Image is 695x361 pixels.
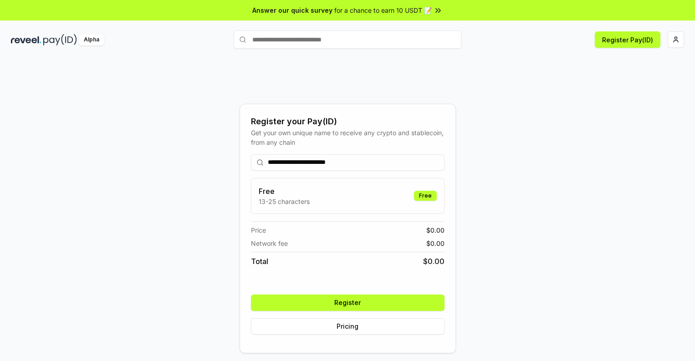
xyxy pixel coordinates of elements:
[251,115,445,128] div: Register your Pay(ID)
[251,239,288,248] span: Network fee
[252,5,332,15] span: Answer our quick survey
[43,34,77,46] img: pay_id
[251,318,445,335] button: Pricing
[251,295,445,311] button: Register
[334,5,432,15] span: for a chance to earn 10 USDT 📝
[251,225,266,235] span: Price
[251,256,268,267] span: Total
[426,225,445,235] span: $ 0.00
[423,256,445,267] span: $ 0.00
[595,31,660,48] button: Register Pay(ID)
[259,186,310,197] h3: Free
[11,34,41,46] img: reveel_dark
[259,197,310,206] p: 13-25 characters
[414,191,437,201] div: Free
[426,239,445,248] span: $ 0.00
[79,34,104,46] div: Alpha
[251,128,445,147] div: Get your own unique name to receive any crypto and stablecoin, from any chain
